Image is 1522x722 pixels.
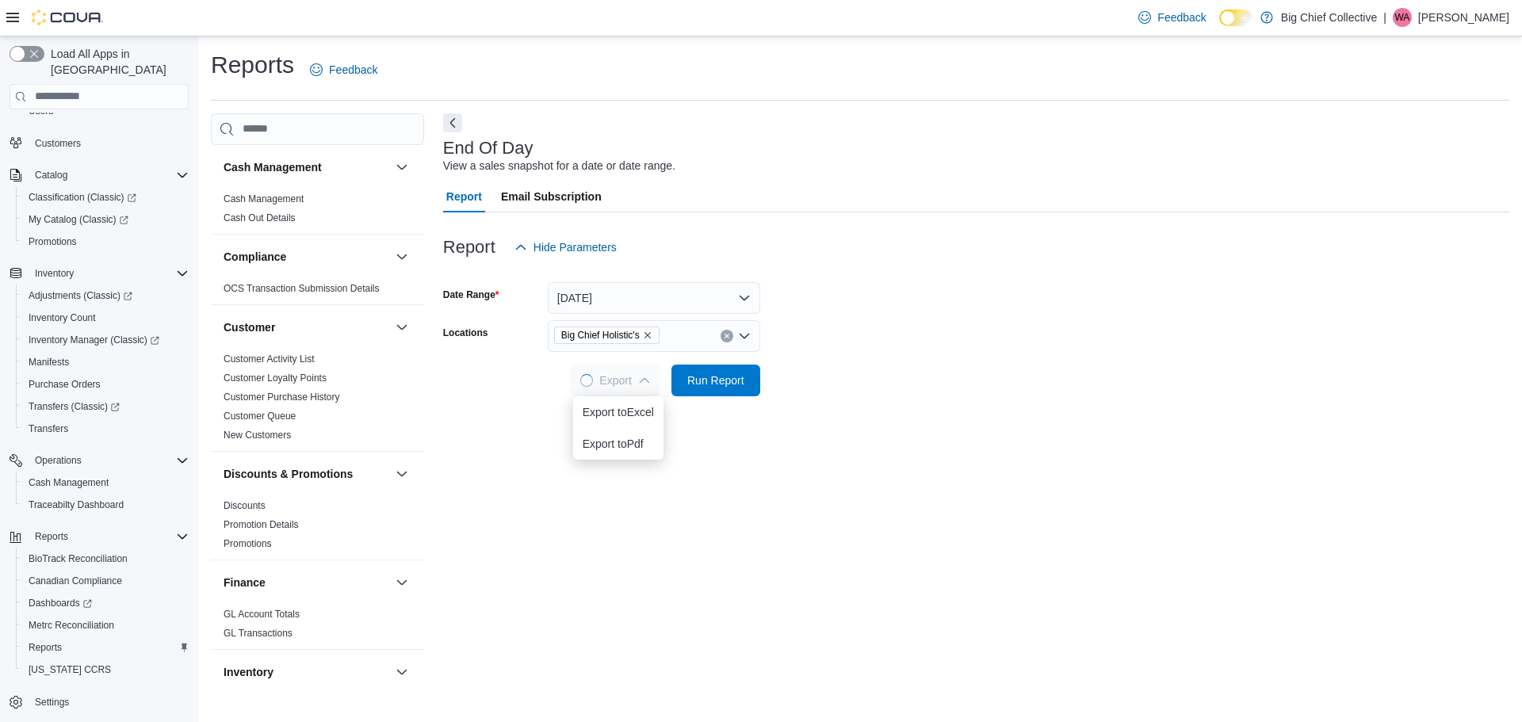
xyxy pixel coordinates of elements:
[443,139,533,158] h3: End Of Day
[1281,8,1377,27] p: Big Chief Collective
[29,166,189,185] span: Catalog
[224,159,389,175] button: Cash Management
[29,400,120,413] span: Transfers (Classic)
[561,327,640,343] span: Big Chief Holistic's
[29,235,77,248] span: Promotions
[29,311,96,324] span: Inventory Count
[22,571,189,590] span: Canadian Compliance
[16,548,195,570] button: BioTrack Reconciliation
[224,519,299,530] a: Promotion Details
[1418,8,1509,27] p: [PERSON_NAME]
[583,406,654,418] span: Export to Excel
[29,166,74,185] button: Catalog
[224,353,315,365] span: Customer Activity List
[580,365,650,396] span: Export
[224,608,300,621] span: GL Account Totals
[224,664,389,680] button: Inventory
[224,159,322,175] h3: Cash Management
[16,636,195,659] button: Reports
[29,134,87,153] a: Customers
[392,663,411,682] button: Inventory
[224,249,389,265] button: Compliance
[224,466,389,482] button: Discounts & Promotions
[211,605,424,649] div: Finance
[29,641,62,654] span: Reports
[211,189,424,234] div: Cash Management
[16,659,195,681] button: [US_STATE] CCRS
[224,193,304,204] a: Cash Management
[16,351,195,373] button: Manifests
[22,616,120,635] a: Metrc Reconciliation
[22,286,189,305] span: Adjustments (Classic)
[211,496,424,560] div: Discounts & Promotions
[22,616,189,635] span: Metrc Reconciliation
[671,365,760,396] button: Run Report
[16,614,195,636] button: Metrc Reconciliation
[29,597,92,609] span: Dashboards
[1393,8,1412,27] div: Wilson Allen
[29,476,109,489] span: Cash Management
[22,232,83,251] a: Promotions
[211,350,424,451] div: Customer
[22,286,139,305] a: Adjustments (Classic)
[22,495,189,514] span: Traceabilty Dashboard
[22,473,115,492] a: Cash Management
[22,549,189,568] span: BioTrack Reconciliation
[22,473,189,492] span: Cash Management
[224,538,272,549] a: Promotions
[32,10,103,25] img: Cova
[224,627,293,640] span: GL Transactions
[16,307,195,329] button: Inventory Count
[29,527,189,546] span: Reports
[22,330,166,350] a: Inventory Manager (Classic)
[508,231,623,263] button: Hide Parameters
[392,158,411,177] button: Cash Management
[16,285,195,307] a: Adjustments (Classic)
[224,430,291,441] a: New Customers
[224,518,299,531] span: Promotion Details
[29,422,68,435] span: Transfers
[29,693,75,712] a: Settings
[224,628,293,639] a: GL Transactions
[22,638,189,657] span: Reports
[573,396,663,428] button: Export toExcel
[29,191,136,204] span: Classification (Classic)
[224,575,389,590] button: Finance
[22,419,189,438] span: Transfers
[29,213,128,226] span: My Catalog (Classic)
[211,279,424,304] div: Compliance
[533,239,617,255] span: Hide Parameters
[29,527,75,546] button: Reports
[22,188,143,207] a: Classification (Classic)
[738,330,751,342] button: Open list of options
[224,664,273,680] h3: Inventory
[643,330,652,340] button: Remove Big Chief Holistic's from selection in this group
[29,289,132,302] span: Adjustments (Classic)
[22,495,130,514] a: Traceabilty Dashboard
[224,392,340,403] a: Customer Purchase History
[443,238,495,257] h3: Report
[1383,8,1386,27] p: |
[304,54,384,86] a: Feedback
[29,451,189,470] span: Operations
[22,660,117,679] a: [US_STATE] CCRS
[22,594,189,613] span: Dashboards
[3,262,195,285] button: Inventory
[501,181,602,212] span: Email Subscription
[1219,10,1252,26] input: Dark Mode
[443,158,675,174] div: View a sales snapshot for a date or date range.
[29,356,69,369] span: Manifests
[16,472,195,494] button: Cash Management
[35,530,68,543] span: Reports
[22,397,189,416] span: Transfers (Classic)
[29,264,80,283] button: Inventory
[16,373,195,395] button: Purchase Orders
[16,231,195,253] button: Promotions
[16,395,195,418] a: Transfers (Classic)
[3,132,195,155] button: Customers
[3,690,195,713] button: Settings
[29,378,101,391] span: Purchase Orders
[1219,26,1220,27] span: Dark Mode
[687,372,744,388] span: Run Report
